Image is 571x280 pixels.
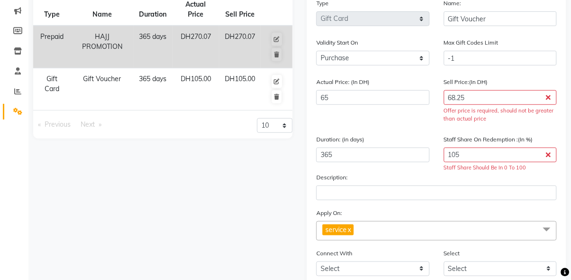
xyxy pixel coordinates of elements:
label: Select [444,249,460,258]
label: Max Gift Codes Limit [444,38,498,47]
label: Staff Share On Redemption :(In %) [444,135,533,144]
label: Connect With [316,249,352,258]
label: Sell Price:(In DH) [444,78,488,86]
td: DH270.07 [173,26,220,68]
td: DH105.00 [219,68,261,111]
td: Prepaid [33,26,71,68]
td: 365 days [134,68,173,111]
span: Previous [45,120,71,129]
td: HAJJ PROMOTION [71,26,133,68]
td: 365 days [134,26,173,68]
td: DH270.07 [219,26,261,68]
td: Gift Card [33,68,71,111]
a: x [347,225,351,234]
label: Validity Start On [316,38,358,47]
nav: Pagination [33,118,156,131]
span: Staff Share Should Be In 0 To 100 [444,164,526,171]
label: Description: [316,173,348,182]
label: Actual Price: (In DH) [316,78,369,86]
span: Next [81,120,95,129]
div: Offer price is required, should not be greater than actual price [444,107,557,123]
label: Apply On: [316,209,342,217]
label: Duration: (in days) [316,135,364,144]
td: Gift Voucher [71,68,133,111]
td: DH105.00 [173,68,220,111]
span: service [325,225,347,234]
